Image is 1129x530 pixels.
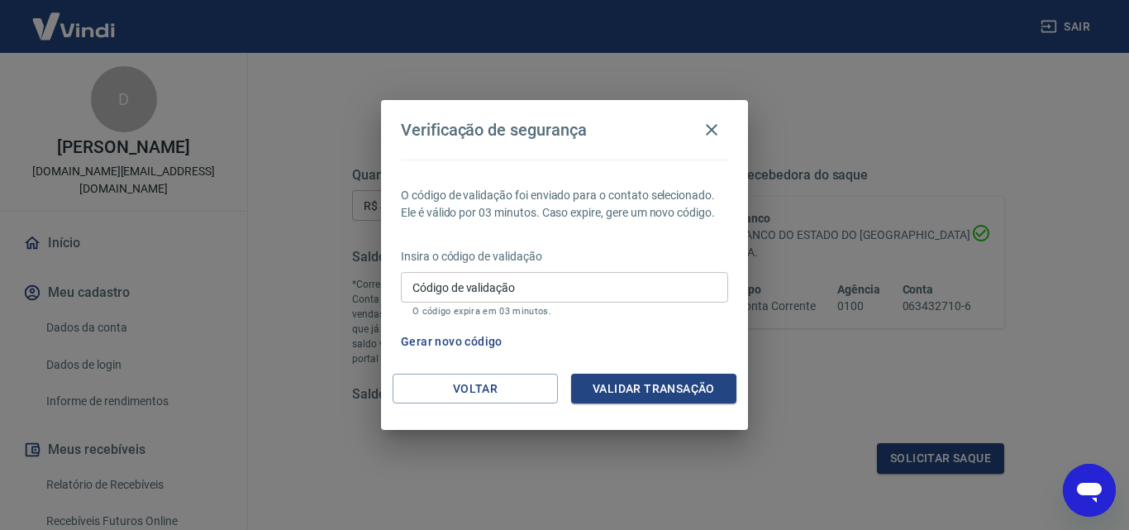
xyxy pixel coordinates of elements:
[401,120,587,140] h4: Verificação de segurança
[401,187,728,222] p: O código de validação foi enviado para o contato selecionado. Ele é válido por 03 minutos. Caso e...
[412,306,717,317] p: O código expira em 03 minutos.
[393,374,558,404] button: Voltar
[401,248,728,265] p: Insira o código de validação
[1063,464,1116,517] iframe: Botão para abrir a janela de mensagens
[394,327,509,357] button: Gerar novo código
[571,374,736,404] button: Validar transação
